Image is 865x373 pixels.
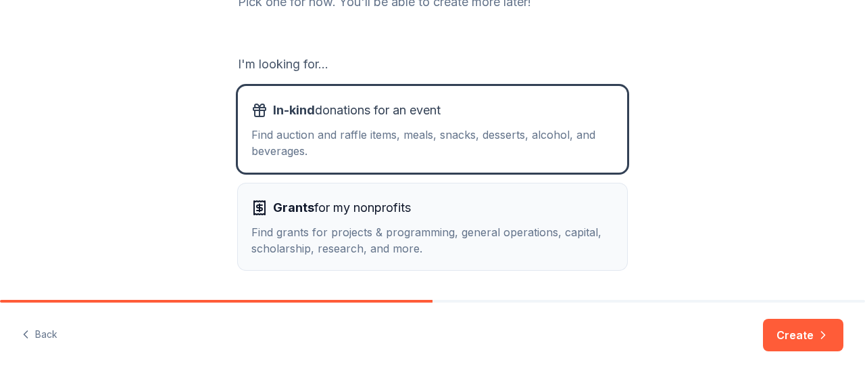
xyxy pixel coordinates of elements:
[238,53,627,75] div: I'm looking for...
[273,100,441,121] span: donations for an event
[273,103,315,117] span: In-kind
[238,86,627,173] button: In-kinddonations for an eventFind auction and raffle items, meals, snacks, desserts, alcohol, and...
[238,183,627,270] button: Grantsfor my nonprofitsFind grants for projects & programming, general operations, capital, schol...
[763,319,843,351] button: Create
[251,224,614,257] div: Find grants for projects & programming, general operations, capital, scholarship, research, and m...
[273,197,411,219] span: for my nonprofits
[251,127,614,159] div: Find auction and raffle items, meals, snacks, desserts, alcohol, and beverages.
[273,200,314,215] span: Grants
[22,321,57,349] button: Back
